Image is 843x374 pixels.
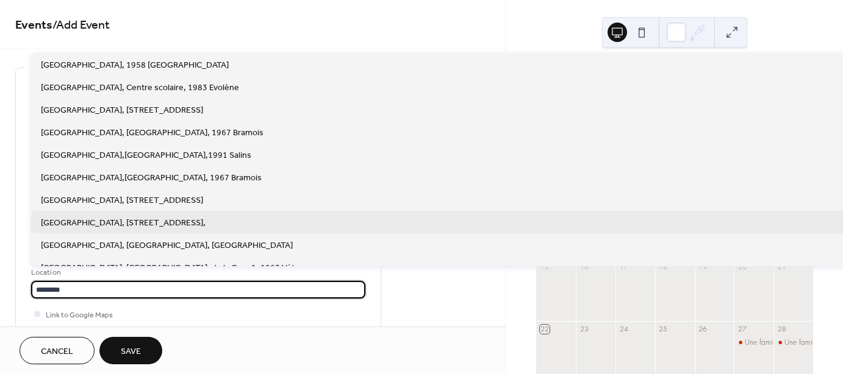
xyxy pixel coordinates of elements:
[41,171,262,184] span: [GEOGRAPHIC_DATA],[GEOGRAPHIC_DATA], 1967 Bramois
[52,13,110,37] span: / Add Event
[737,262,747,271] div: 20
[20,337,95,364] button: Cancel
[659,262,668,271] div: 18
[15,13,52,37] a: Events
[41,58,229,71] span: [GEOGRAPHIC_DATA], 1958 [GEOGRAPHIC_DATA]
[99,337,162,364] button: Save
[773,337,813,348] div: Une famille décomposée
[41,194,203,206] span: [GEOGRAPHIC_DATA], [STREET_ADDRESS]
[41,81,239,94] span: [GEOGRAPHIC_DATA], Centre scolaire, 1983 Evolène
[31,266,363,279] div: Location
[698,325,708,334] div: 26
[619,325,628,334] div: 24
[41,149,251,161] span: [GEOGRAPHIC_DATA],[GEOGRAPHIC_DATA],1991 Salins
[41,239,293,252] span: [GEOGRAPHIC_DATA], [GEOGRAPHIC_DATA], [GEOGRAPHIC_DATA]
[698,262,708,271] div: 19
[41,345,73,358] span: Cancel
[540,325,549,334] div: 22
[777,262,786,271] div: 21
[734,337,773,348] div: Une famille décomposée
[579,262,589,271] div: 16
[619,262,628,271] div: 17
[540,262,549,271] div: 15
[41,126,264,139] span: [GEOGRAPHIC_DATA], [GEOGRAPHIC_DATA], 1967 Bramois
[777,325,786,334] div: 28
[41,216,206,229] span: [GEOGRAPHIC_DATA], [STREET_ADDRESS],
[659,325,668,334] div: 25
[41,104,203,116] span: [GEOGRAPHIC_DATA], [STREET_ADDRESS]
[46,309,113,322] span: Link to Google Maps
[41,261,307,274] span: [GEOGRAPHIC_DATA], [GEOGRAPHIC_DATA]. de la Gare 1, 1963 Vétroz
[121,345,141,358] span: Save
[579,325,589,334] div: 23
[737,325,747,334] div: 27
[745,337,822,348] div: Une famille décomposée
